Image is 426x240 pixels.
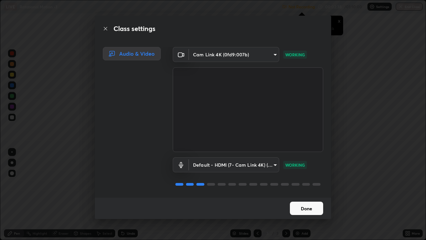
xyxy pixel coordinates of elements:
[290,202,323,215] button: Done
[189,157,279,172] div: Cam Link 4K (0fd9:007b)
[103,47,161,60] div: Audio & Video
[189,47,279,62] div: Cam Link 4K (0fd9:007b)
[285,52,305,58] p: WORKING
[285,162,305,168] p: WORKING
[113,24,155,34] h2: Class settings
